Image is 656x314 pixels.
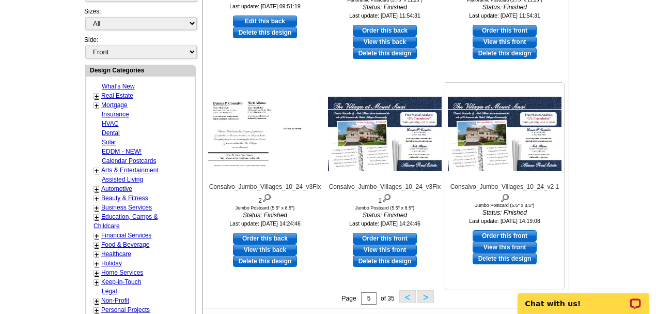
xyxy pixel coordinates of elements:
[102,288,117,295] a: Legal
[102,111,129,118] a: Insurance
[95,297,99,305] a: +
[95,167,99,175] a: +
[101,185,132,192] a: Automotive
[473,230,537,242] a: use this design
[473,25,537,36] a: use this design
[208,97,322,171] img: Consalvo_Jumbo_Villages_10_24_v3Fix 2
[84,7,196,35] div: Sizes:
[95,92,99,100] a: +
[95,260,99,268] a: +
[95,232,99,240] a: +
[208,205,322,211] div: Jumbo Postcard (5.5" x 8.5")
[349,12,420,19] small: Last update: [DATE] 11:54:31
[448,3,561,12] i: Status: Finished
[233,27,297,38] a: Delete this design
[448,203,561,208] div: Jumbo Postcard (5.5" x 8.5")
[469,218,540,224] small: Last update: [DATE] 14:19:08
[101,306,150,313] a: Personal Projects
[473,253,537,264] a: Delete this design
[102,120,118,127] a: HVAC
[102,176,143,183] a: Assisted Living
[102,129,120,137] a: Dental
[101,297,129,304] a: Non-Profit
[101,92,133,99] a: Real Estate
[229,220,301,227] small: Last update: [DATE] 14:24:46
[381,295,395,302] span: of 35
[328,97,442,171] img: Consalvo_Jumbo_Villages_10_24_v3Fix 1
[95,213,99,221] a: +
[353,25,417,36] a: use this design
[95,204,99,212] a: +
[353,244,417,256] a: View this front
[102,83,135,90] a: What's New
[262,191,272,203] img: view design details
[102,139,116,146] a: Solar
[353,48,417,59] a: Delete this design
[95,241,99,249] a: +
[448,208,561,217] i: Status: Finished
[342,295,356,302] span: Page
[382,191,392,203] img: view design details
[101,250,131,258] a: Healthcare
[399,290,416,303] button: <
[101,241,149,248] a: Food & Beverage
[101,278,141,286] a: Keep-in-Touch
[102,148,142,155] a: EDDM - NEW!
[328,3,442,12] i: Status: Finished
[353,256,417,267] a: Delete this design
[233,244,297,256] a: View this back
[353,36,417,48] a: View this back
[86,65,195,75] div: Design Categories
[233,16,297,27] a: use this design
[233,233,297,244] a: use this design
[349,220,420,227] small: Last update: [DATE] 14:24:46
[448,97,561,171] img: Consalvo_Jumbo_Villages_10_24_v2 1
[473,36,537,48] a: View this front
[208,182,322,205] div: Consalvo_Jumbo_Villages_10_24_v3Fix 2
[328,211,442,220] i: Status: Finished
[84,35,196,59] div: Side:
[95,269,99,277] a: +
[101,101,128,109] a: Mortgage
[328,182,442,205] div: Consalvo_Jumbo_Villages_10_24_v3Fix 1
[473,48,537,59] a: Delete this design
[101,195,148,202] a: Beauty & Fitness
[101,260,122,267] a: Holiday
[101,204,152,211] a: Business Services
[95,101,99,110] a: +
[102,157,156,165] a: Calendar Postcards
[469,12,540,19] small: Last update: [DATE] 11:54:31
[95,185,99,193] a: +
[417,290,434,303] button: >
[95,278,99,287] a: +
[95,195,99,203] a: +
[511,281,656,314] iframe: LiveChat chat widget
[101,167,159,174] a: Arts & Entertainment
[473,242,537,253] a: View this front
[101,232,151,239] a: Financial Services
[233,256,297,267] a: Delete this design
[500,191,510,203] img: view design details
[448,182,561,203] div: Consalvo_Jumbo_Villages_10_24_v2 1
[93,213,158,230] a: Education, Camps & Childcare
[353,233,417,244] a: use this design
[95,250,99,259] a: +
[101,269,143,276] a: Home Services
[208,211,322,220] i: Status: Finished
[229,3,301,9] small: Last update: [DATE] 09:51:19
[328,205,442,211] div: Jumbo Postcard (5.5" x 8.5")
